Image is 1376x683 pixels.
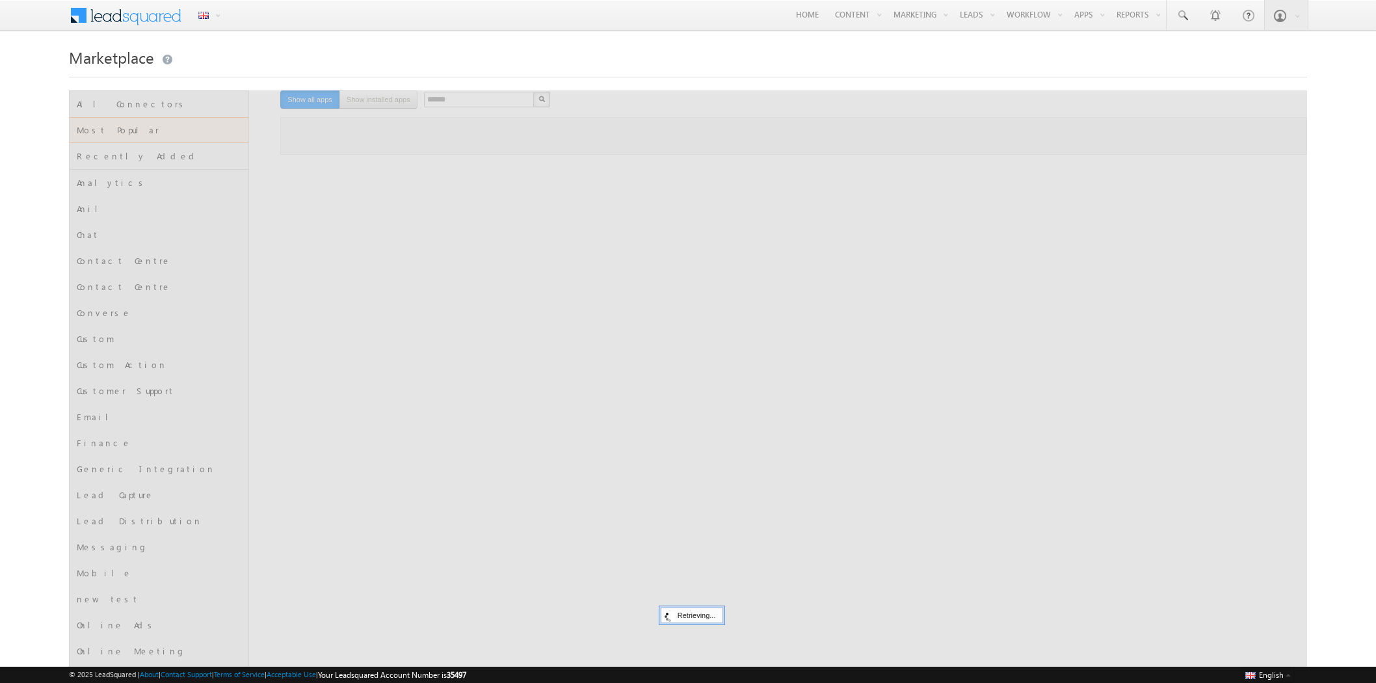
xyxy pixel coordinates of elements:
[267,670,316,678] a: Acceptable Use
[318,670,466,680] span: Your Leadsquared Account Number is
[1259,670,1284,680] span: English
[69,669,466,681] span: © 2025 LeadSquared | | | | |
[1242,667,1294,682] button: English
[214,670,265,678] a: Terms of Service
[161,670,212,678] a: Contact Support
[661,608,723,623] div: Retrieving...
[140,670,159,678] a: About
[69,47,154,68] span: Marketplace
[447,670,466,680] span: 35497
